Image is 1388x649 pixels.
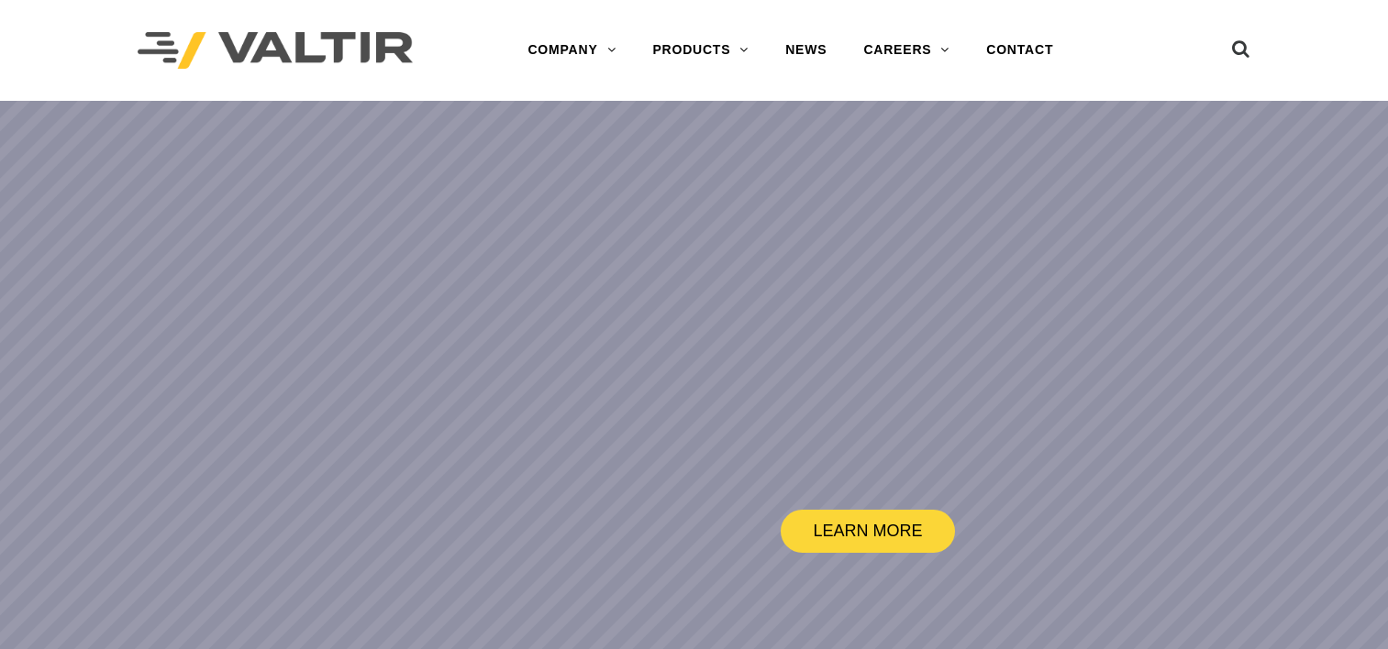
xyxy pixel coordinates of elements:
a: COMPANY [509,32,634,69]
a: LEARN MORE [781,510,955,553]
a: PRODUCTS [634,32,767,69]
img: Valtir [138,32,413,70]
a: CONTACT [968,32,1072,69]
a: NEWS [767,32,845,69]
a: CAREERS [845,32,968,69]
